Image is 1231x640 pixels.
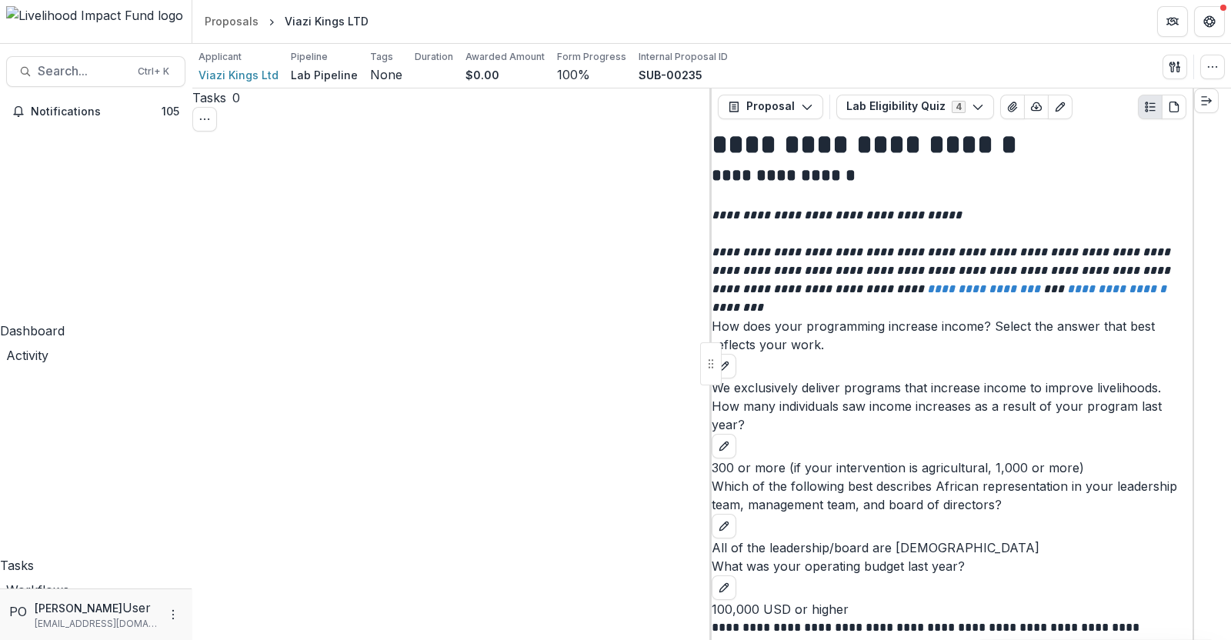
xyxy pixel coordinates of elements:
p: 100 % [557,65,590,84]
p: Applicant [198,50,242,64]
a: Proposals [198,10,265,32]
button: edit [712,354,736,378]
button: Get Help [1194,6,1225,37]
button: Partners [1157,6,1188,37]
button: Expand right [1194,88,1219,113]
p: Form Progress [557,50,626,64]
p: How many individuals saw income increases as a result of your program last year? [712,397,1193,434]
button: Search... [6,56,185,87]
span: Search... [38,64,128,78]
button: Edit as form [1048,95,1073,119]
p: [PERSON_NAME] [35,600,122,616]
p: 300 or more (if your intervention is agricultural, 1,000 or more) [712,458,1193,477]
p: SUB-00235 [639,67,702,83]
button: edit [712,575,736,600]
span: Activity [6,348,48,363]
div: Viazi Kings LTD [285,13,369,29]
button: Proposal [718,95,823,119]
p: Tags [370,50,393,64]
p: Duration [415,50,453,64]
p: What was your operating budget last year? [712,557,1193,575]
img: Livelihood Impact Fund logo [6,6,185,25]
span: 105 [162,105,179,118]
nav: breadcrumb [198,10,375,32]
p: 100,000 USD or higher [712,600,1193,618]
button: PDF view [1162,95,1186,119]
button: Notifications105 [6,99,185,124]
p: User [122,598,151,617]
p: Pipeline [291,50,328,64]
button: View Attached Files [1000,95,1025,119]
p: Awarded Amount [465,50,545,64]
div: Proposals [205,13,259,29]
button: More [164,605,182,624]
button: edit [712,514,736,538]
p: How does your programming increase income? Select the answer that best reflects your work. [712,317,1193,354]
p: Which of the following best describes African representation in your leadership team, management ... [712,477,1193,514]
p: $0.00 [465,67,499,83]
p: None [370,65,402,84]
span: Workflows [6,582,69,598]
button: Toggle View Cancelled Tasks [192,107,217,132]
h3: Tasks [192,88,226,107]
span: Notifications [31,105,162,118]
div: Peige Omondi [9,602,28,621]
div: Ctrl + K [135,63,172,80]
p: Internal Proposal ID [639,50,728,64]
p: Lab Pipeline [291,67,358,83]
p: We exclusively deliver programs that increase income to improve livelihoods. [712,378,1193,397]
button: Plaintext view [1138,95,1163,119]
p: All of the leadership/board are [DEMOGRAPHIC_DATA] [712,538,1193,557]
span: 0 [232,90,240,105]
button: Lab Eligibility Quiz4 [836,95,994,119]
button: edit [712,434,736,458]
a: Viazi Kings Ltd [198,67,279,83]
p: [EMAIL_ADDRESS][DOMAIN_NAME] [35,617,158,631]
